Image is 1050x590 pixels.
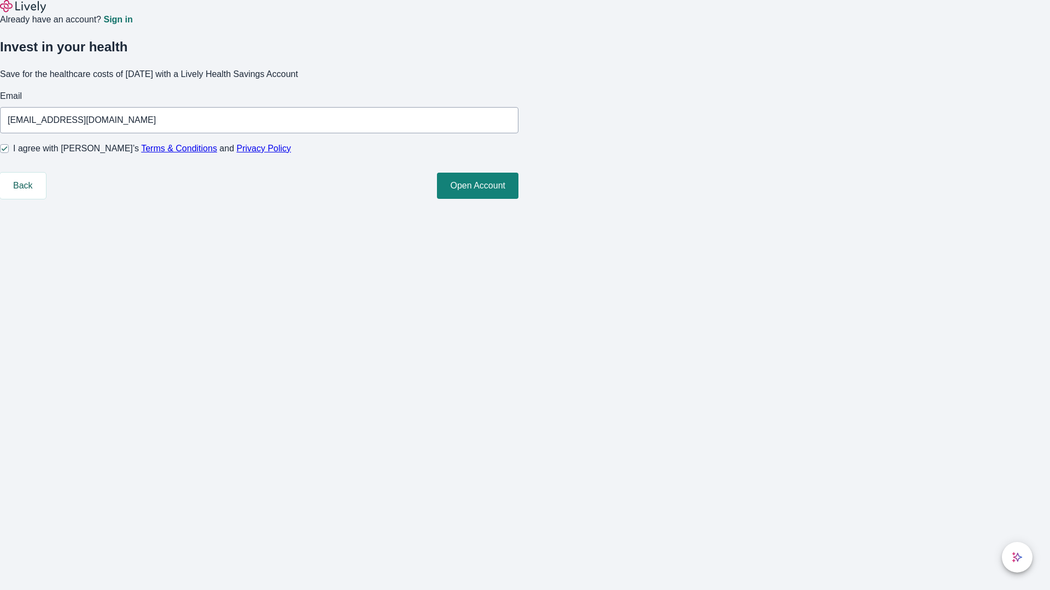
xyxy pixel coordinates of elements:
button: Open Account [437,173,518,199]
a: Privacy Policy [237,144,291,153]
a: Sign in [103,15,132,24]
button: chat [1002,542,1032,573]
a: Terms & Conditions [141,144,217,153]
span: I agree with [PERSON_NAME]’s and [13,142,291,155]
svg: Lively AI Assistant [1012,552,1023,563]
